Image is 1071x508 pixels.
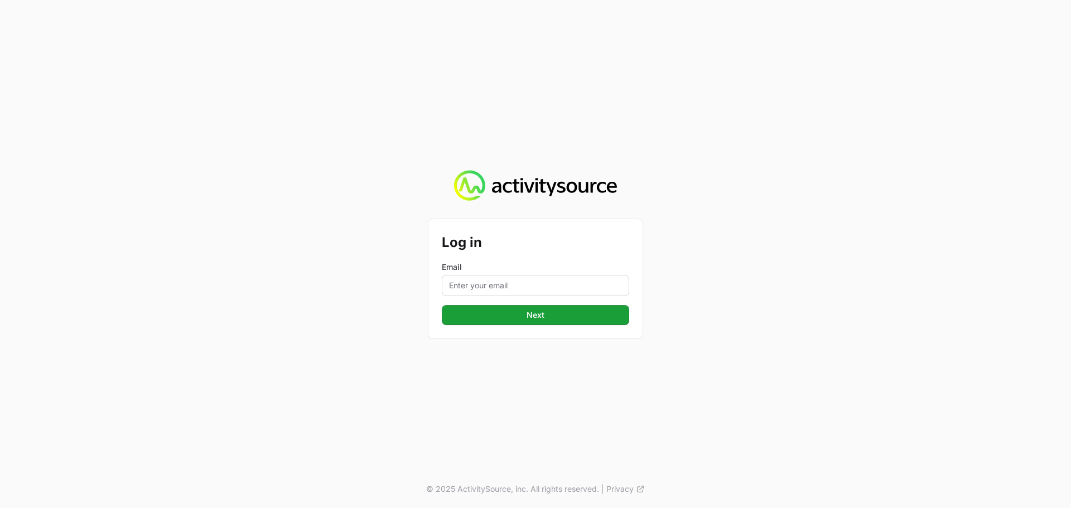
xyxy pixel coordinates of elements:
[448,308,623,322] span: Next
[601,483,604,495] span: |
[426,483,599,495] p: © 2025 ActivitySource, inc. All rights reserved.
[442,305,629,325] button: Next
[442,262,629,273] label: Email
[454,170,616,201] img: Activity Source
[606,483,645,495] a: Privacy
[442,275,629,296] input: Enter your email
[442,233,629,253] h2: Log in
